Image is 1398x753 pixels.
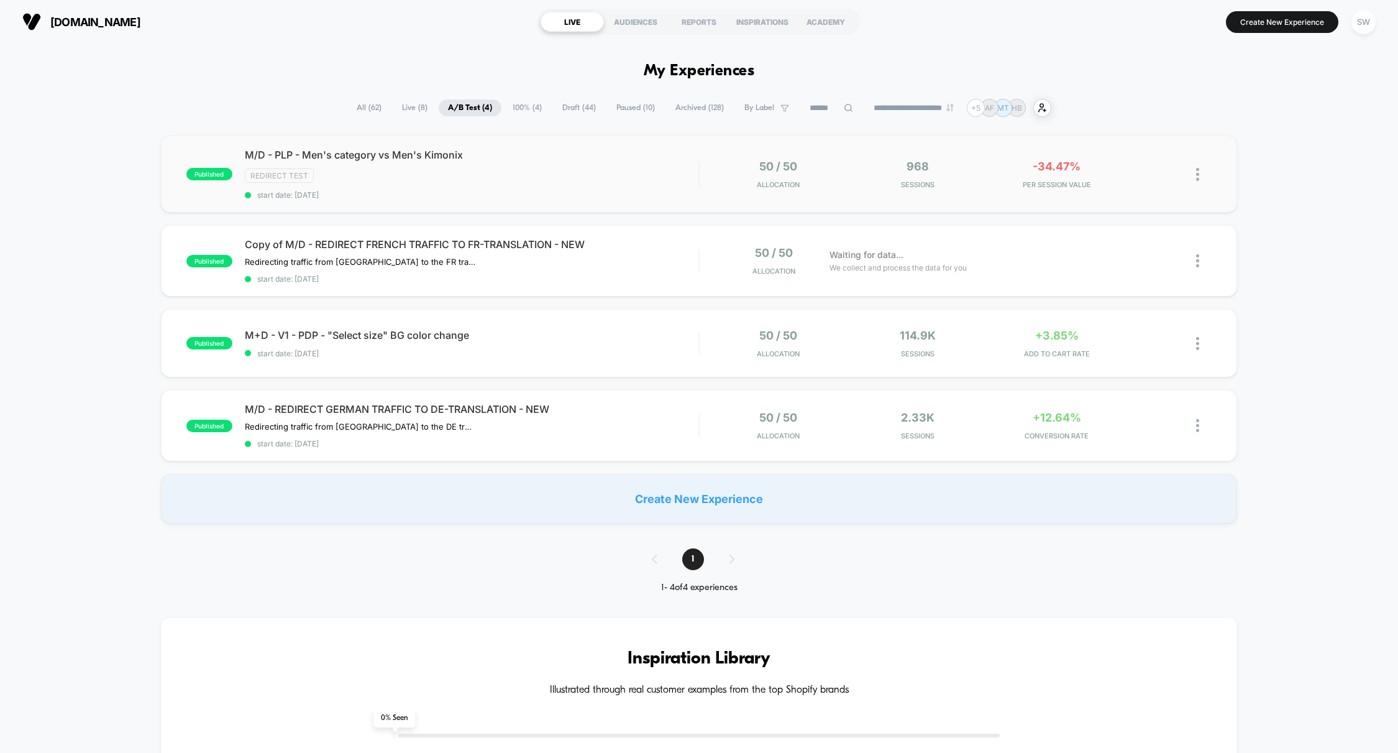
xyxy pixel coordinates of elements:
span: Redirect Test [245,169,314,183]
span: Sessions [851,180,984,189]
img: end [946,104,954,111]
span: Copy of M/D - REDIRECT FRENCH TRAFFIC TO FR-TRANSLATION - NEW [245,238,699,251]
span: Draft ( 44 ) [553,99,605,116]
p: HB [1012,103,1022,113]
span: M+D - V1 - PDP - "Select size" BG color change [245,329,699,341]
span: Allocation [757,432,800,440]
span: start date: [DATE] [245,274,699,284]
span: Sessions [851,432,984,440]
span: Archived ( 128 ) [666,99,733,116]
span: M/D - PLP - Men's category vs Men's Kimonix [245,149,699,161]
span: Allocation [757,180,800,189]
img: Visually logo [22,12,41,31]
span: 50 / 50 [759,411,797,424]
span: -34.47% [1033,160,1080,173]
span: [DOMAIN_NAME] [50,16,140,29]
button: SW [1348,9,1379,35]
span: Allocation [752,267,795,275]
span: 968 [907,160,929,173]
p: MT [997,103,1009,113]
span: PER SESSION VALUE [990,180,1123,189]
span: 50 / 50 [755,246,793,259]
span: 0 % Seen [373,709,415,728]
span: 2.33k [901,411,934,424]
div: + 5 [967,99,985,117]
img: close [1196,419,1199,432]
span: published [186,420,232,432]
div: SW [1351,10,1376,34]
div: REPORTS [667,12,731,32]
span: Redirecting traffic from [GEOGRAPHIC_DATA] to the DE translation of the website. [245,422,475,432]
div: ACADEMY [794,12,857,32]
h3: Inspiration Library [198,649,1200,669]
span: Allocation [757,349,800,358]
span: 100% ( 4 ) [503,99,551,116]
span: A/B Test ( 4 ) [439,99,501,116]
span: 50 / 50 [759,160,797,173]
span: +12.64% [1033,411,1081,424]
span: published [186,255,232,267]
span: Waiting for data... [829,248,903,262]
p: AF [985,103,994,113]
span: 114.9k [900,329,936,342]
span: All ( 62 ) [347,99,391,116]
div: INSPIRATIONS [731,12,794,32]
span: ADD TO CART RATE [990,349,1123,358]
img: close [1196,254,1199,267]
h1: My Experiences [644,62,755,80]
span: published [186,337,232,349]
span: published [186,168,232,180]
span: Live ( 8 ) [393,99,437,116]
span: Paused ( 10 ) [607,99,664,116]
button: [DOMAIN_NAME] [19,12,144,32]
span: +3.85% [1035,329,1079,342]
h4: Illustrated through real customer examples from the top Shopify brands [198,685,1200,696]
div: LIVE [541,12,604,32]
span: start date: [DATE] [245,190,699,200]
img: close [1196,337,1199,350]
span: CONVERSION RATE [990,432,1123,440]
span: Sessions [851,349,984,358]
span: 50 / 50 [759,329,797,342]
img: close [1196,168,1199,181]
span: start date: [DATE] [245,439,699,448]
span: 1 [682,548,704,570]
button: Create New Experience [1226,11,1338,33]
span: start date: [DATE] [245,349,699,358]
div: 1 - 4 of 4 experiences [639,583,759,593]
span: M/D - REDIRECT GERMAN TRAFFIC TO DE-TRANSLATION - NEW [245,403,699,415]
div: AUDIENCES [604,12,667,32]
span: We collect and process the data for you [829,262,967,274]
span: Redirecting traffic from [GEOGRAPHIC_DATA] to the FR translation of the website. [245,257,475,267]
div: Create New Experience [161,474,1238,524]
span: By Label [744,103,774,113]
